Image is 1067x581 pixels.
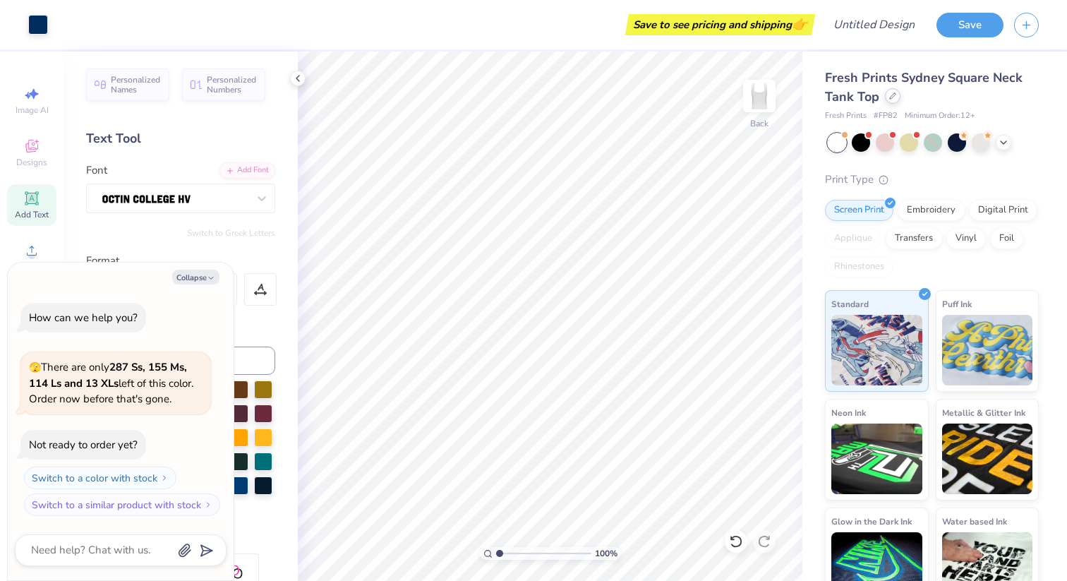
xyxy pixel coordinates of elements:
[825,228,881,249] div: Applique
[831,405,866,420] span: Neon Ink
[905,110,975,122] span: Minimum Order: 12 +
[886,228,942,249] div: Transfers
[16,104,49,116] span: Image AI
[792,16,807,32] span: 👉
[86,253,277,269] div: Format
[86,129,275,148] div: Text Tool
[825,256,893,277] div: Rhinestones
[219,162,275,179] div: Add Font
[15,209,49,220] span: Add Text
[831,315,922,385] img: Standard
[86,162,107,179] label: Font
[874,110,898,122] span: # FP82
[204,501,212,509] img: Switch to a similar product with stock
[745,82,773,110] img: Back
[750,117,768,130] div: Back
[160,474,169,482] img: Switch to a color with stock
[29,438,138,452] div: Not ready to order yet?
[29,360,193,406] span: There are only left of this color. Order now before that's gone.
[207,75,257,95] span: Personalized Numbers
[831,514,912,529] span: Glow in the Dark Ink
[172,270,219,284] button: Collapse
[936,13,1003,37] button: Save
[825,69,1023,105] span: Fresh Prints Sydney Square Neck Tank Top
[29,361,41,374] span: 🫣
[24,493,220,516] button: Switch to a similar product with stock
[990,228,1023,249] div: Foil
[942,405,1025,420] span: Metallic & Glitter Ink
[24,467,176,489] button: Switch to a color with stock
[822,11,926,39] input: Untitled Design
[29,360,187,390] strong: 287 Ss, 155 Ms, 114 Ls and 13 XLs
[111,75,161,95] span: Personalized Names
[831,424,922,494] img: Neon Ink
[29,311,138,325] div: How can we help you?
[942,424,1033,494] img: Metallic & Glitter Ink
[946,228,986,249] div: Vinyl
[16,157,47,168] span: Designs
[595,547,617,560] span: 100 %
[187,227,275,239] button: Switch to Greek Letters
[18,261,46,272] span: Upload
[629,14,812,35] div: Save to see pricing and shipping
[969,200,1037,221] div: Digital Print
[942,514,1007,529] span: Water based Ink
[898,200,965,221] div: Embroidery
[831,297,869,311] span: Standard
[825,172,1039,188] div: Print Type
[825,200,893,221] div: Screen Print
[825,110,867,122] span: Fresh Prints
[942,315,1033,385] img: Puff Ink
[942,297,972,311] span: Puff Ink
